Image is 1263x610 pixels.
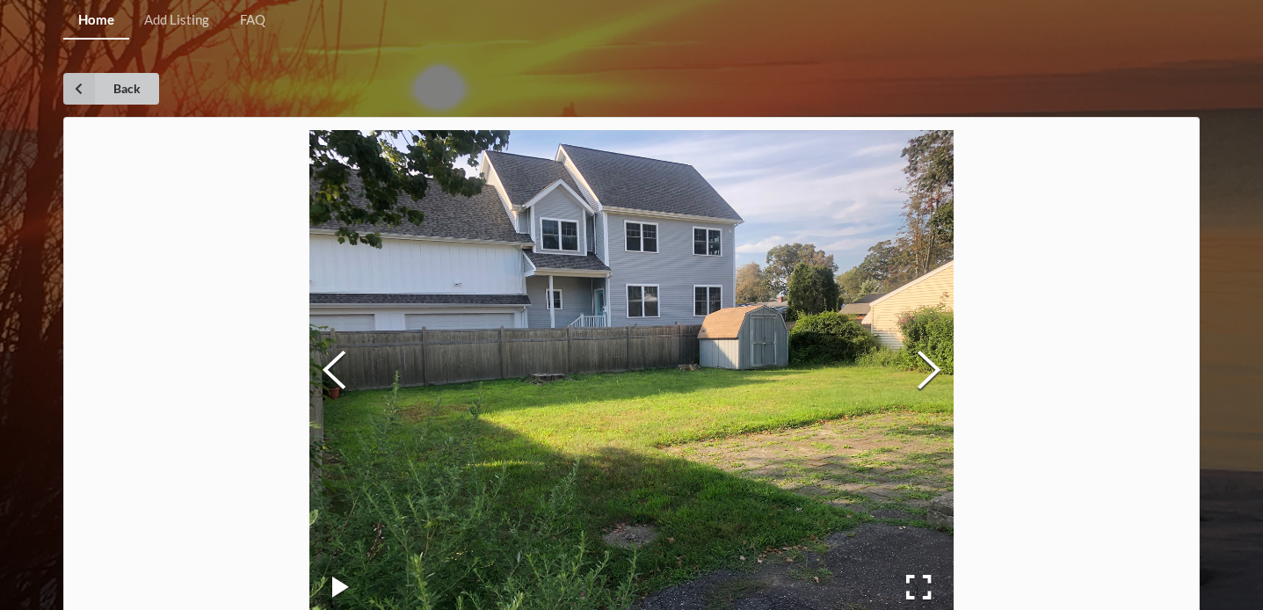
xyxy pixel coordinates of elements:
a: Add Listing [129,2,224,40]
a: FAQ [224,2,279,40]
button: Next Slide [904,293,954,452]
a: Home [63,2,129,40]
button: Previous Slide [309,293,359,452]
a: Back [63,73,159,105]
